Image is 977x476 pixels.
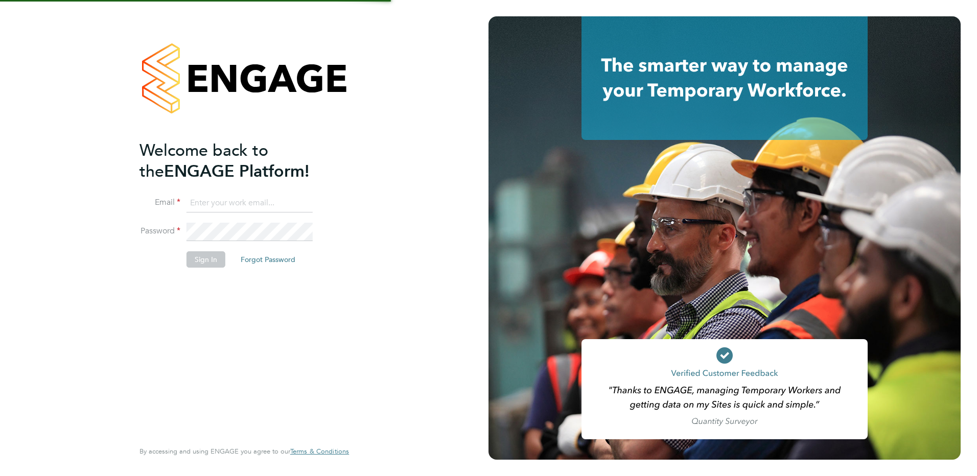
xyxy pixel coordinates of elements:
span: Welcome back to the [139,140,268,181]
input: Enter your work email... [187,194,313,212]
a: Terms & Conditions [290,447,349,456]
label: Password [139,226,180,236]
label: Email [139,197,180,208]
span: Terms & Conditions [290,447,349,456]
span: By accessing and using ENGAGE you agree to our [139,447,349,456]
h2: ENGAGE Platform! [139,140,339,182]
button: Forgot Password [232,251,304,268]
button: Sign In [187,251,225,268]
